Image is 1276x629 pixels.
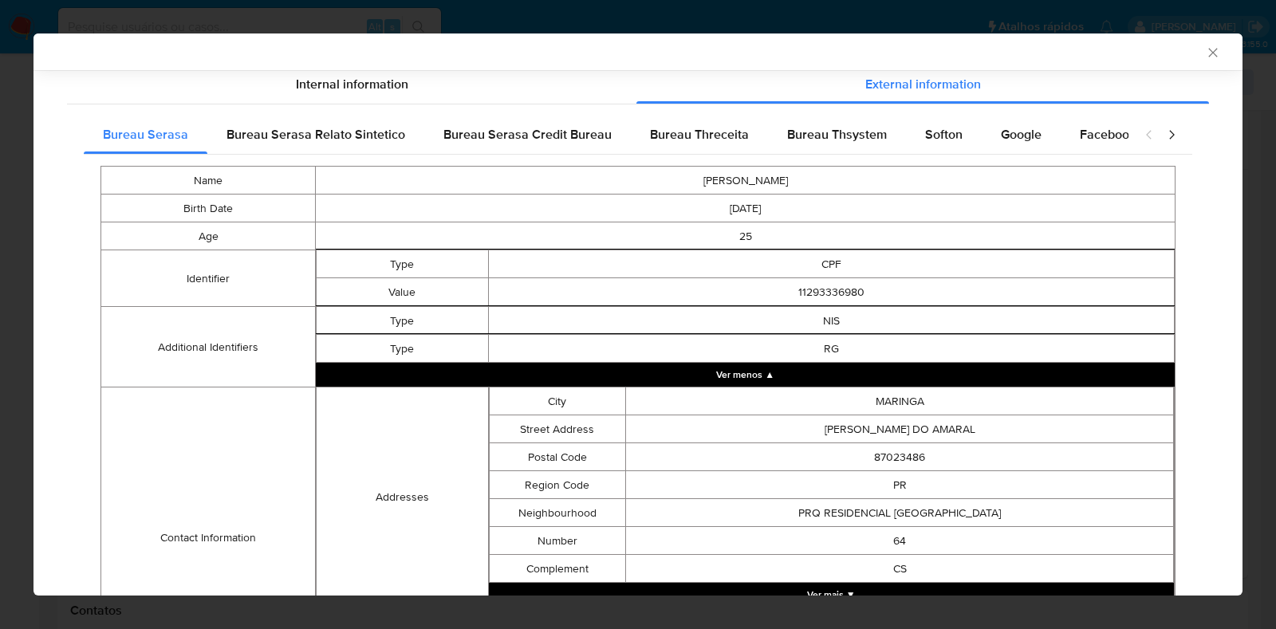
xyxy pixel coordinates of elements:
td: PRQ RESIDENCIAL [GEOGRAPHIC_DATA] [626,499,1174,527]
span: Bureau Serasa Relato Sintetico [226,125,405,143]
button: Expand array [489,583,1175,607]
td: 87023486 [626,443,1174,471]
td: Type [317,250,488,278]
td: CPF [488,250,1175,278]
td: Value [317,278,488,306]
td: Region Code [489,471,626,499]
button: Fechar a janela [1205,45,1219,59]
span: Bureau Threceita [650,125,749,143]
td: 64 [626,527,1174,555]
td: [PERSON_NAME] [316,167,1176,195]
button: Collapse array [316,363,1175,387]
td: Identifier [101,250,316,307]
td: Neighbourhood [489,499,626,527]
td: Additional Identifiers [101,307,316,387]
td: CS [626,555,1174,583]
span: Bureau Serasa Credit Bureau [443,125,612,143]
td: Complement [489,555,626,583]
td: 11293336980 [488,278,1175,306]
span: Facebook [1080,125,1136,143]
td: [DATE] [316,195,1176,222]
td: Birth Date [101,195,316,222]
td: 25 [316,222,1176,250]
td: Number [489,527,626,555]
td: [PERSON_NAME] DO AMARAL [626,415,1174,443]
div: closure-recommendation-modal [33,33,1243,596]
td: Name [101,167,316,195]
div: Detailed info [67,65,1209,104]
td: Type [317,307,488,335]
div: Detailed external info [84,116,1128,154]
span: Google [1001,125,1042,143]
td: NIS [488,307,1175,335]
span: Internal information [296,75,408,93]
td: Street Address [489,415,626,443]
td: Type [317,335,488,363]
td: Addresses [317,387,488,607]
span: External information [865,75,981,93]
td: Postal Code [489,443,626,471]
span: Bureau Serasa [103,125,188,143]
td: Age [101,222,316,250]
td: RG [488,335,1175,363]
td: City [489,387,626,415]
span: Bureau Thsystem [787,125,887,143]
td: PR [626,471,1174,499]
span: Softon [925,125,963,143]
td: MARINGA [626,387,1174,415]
